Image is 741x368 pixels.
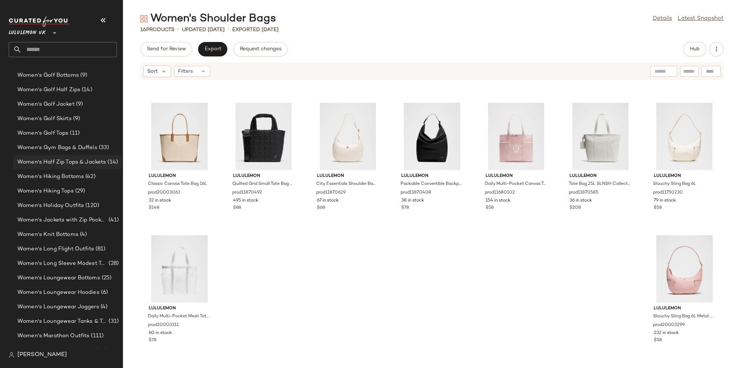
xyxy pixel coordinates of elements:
span: • [177,25,179,34]
span: prod20003311 [148,322,179,329]
span: Filters [178,68,193,75]
span: prod20003063 [148,190,180,196]
span: 79 in stock [654,198,676,204]
span: (42) [84,173,96,181]
img: LU9CC6S_069959_1 [648,235,721,303]
span: (14) [80,86,92,94]
span: Women's Jackets with Zip Pockets [17,216,107,224]
span: (41) [107,216,119,224]
span: $148 [149,205,159,211]
span: Women's Loungewear Tanks & Tees [17,317,107,326]
span: Women's Hiking Bottoms [17,173,84,181]
span: (120) [84,202,99,210]
span: Request changes [240,46,281,52]
span: Lululemon UK [9,25,46,38]
span: Women's Hiking Tops [17,187,74,195]
span: prod11750230 [653,190,683,196]
span: 67 in stock [317,198,339,204]
button: Hub [683,42,706,56]
span: (9) [79,71,87,80]
span: 38 in stock [401,198,424,204]
span: (28) [107,259,119,268]
p: Exported [DATE] [232,26,279,34]
button: Export [198,42,227,56]
span: Quilted Grid Small Tote Bag 5L [232,181,294,187]
span: lululemon [654,173,715,179]
span: Women's Golf Tops [17,129,68,138]
span: 32 in stock [149,198,171,204]
span: Women's Golf Half Zips [17,86,80,94]
span: Packable Convertible Backpack Tote Bag 30L [401,181,462,187]
span: (9) [72,115,80,123]
img: LU9CACS_069459_1 [648,103,721,170]
span: $88 [233,205,241,211]
span: (25) [100,274,112,282]
span: lululemon [654,305,715,312]
p: updated [DATE] [182,26,225,34]
span: Classic Canvas Tote Bag 16L [148,181,207,187]
span: Women's Golf Bottoms [17,71,79,80]
span: lululemon [233,173,295,179]
span: (31) [107,317,119,326]
img: LU9CEGS_4780_1 [395,103,469,170]
a: Details [653,14,672,23]
span: prod11870629 [316,190,346,196]
span: Tote Bag 25L SLNSH Collection [569,181,630,187]
img: LW9FP7S_069657_1 [143,103,216,170]
span: prod11870585 [569,190,598,196]
span: Women's Gym Bags & Duffels [17,144,97,152]
span: Women's Golf Skirts [17,115,72,123]
span: $78 [149,337,156,344]
span: lululemon [569,173,631,179]
span: (11) [68,129,80,138]
span: Women's Modest Activewear [17,346,95,355]
span: Hub [690,46,700,52]
span: Slouchy Sling Bag 6L [653,181,696,187]
span: Export [204,46,221,52]
img: LU9CEXS_056266_1 [564,103,637,170]
span: $58 [654,205,662,211]
span: $208 [569,205,581,211]
span: prod20003299 [653,322,685,329]
span: Send for Review [147,46,186,52]
span: City Essentials Shoulder Bag 4L [316,181,378,187]
span: lululemon [401,173,463,179]
span: $68 [317,205,325,211]
img: LW9FRTS_033454_1 [311,103,384,170]
span: Women's Long Sleeve Modest Tops [17,259,107,268]
span: prod11870408 [401,190,431,196]
span: $58 [654,337,662,344]
span: (14) [106,158,118,166]
span: lululemon [486,173,547,179]
span: lululemon [149,173,210,179]
span: (29) [74,187,85,195]
span: Women's Half Zip Tops & Jackets [17,158,106,166]
span: prod11870492 [232,190,262,196]
span: 16 [140,27,146,33]
a: Latest Snapshot [678,14,724,23]
span: (4) [79,230,87,239]
span: (6) [99,288,108,297]
span: lululemon [149,305,210,312]
span: lululemon [317,173,378,179]
img: LW9FN8S_0001_1 [227,103,300,170]
span: prod11680102 [485,190,515,196]
span: Daily Multi-Pocket Mesh Tote Bag 20L [148,313,209,320]
span: 154 in stock [486,198,511,204]
img: svg%3e [140,15,148,22]
span: Daily Multi-Pocket Canvas Tote Bag 20L Logo [485,181,546,187]
img: svg%3e [9,352,14,358]
span: 60 in stock [149,330,172,337]
span: 232 in stock [654,330,679,337]
span: Women's Holiday Outfits [17,202,84,210]
img: LU9BK9S_036523_1 [480,103,553,170]
div: Products [140,26,174,34]
span: (81) [94,245,106,253]
span: Slouchy Sling Bag 6L Metal Hardware [653,313,715,320]
div: Women's Shoulder Bags [140,12,276,26]
span: • [228,25,229,34]
img: cfy_white_logo.C9jOOHJF.svg [9,17,70,27]
span: $58 [486,205,494,211]
span: 36 in stock [569,198,592,204]
span: Women's Long Flight Outfits [17,245,94,253]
